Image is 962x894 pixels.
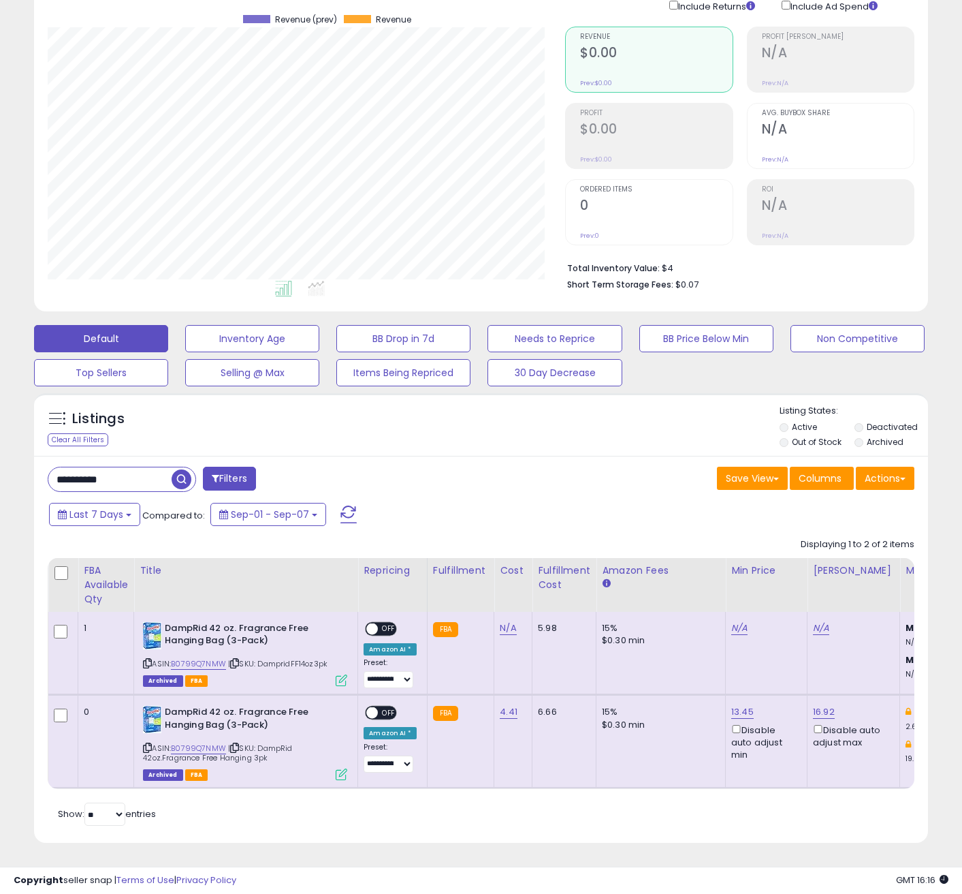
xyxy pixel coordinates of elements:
[364,564,421,578] div: Repricing
[580,232,599,240] small: Prev: 0
[867,436,903,448] label: Archived
[790,325,925,352] button: Non Competitive
[538,706,586,718] div: 6.66
[143,769,182,781] span: Listings that have been deleted from Seller Central
[762,79,788,87] small: Prev: N/A
[116,874,174,887] a: Terms of Use
[143,622,347,685] div: ASIN:
[731,722,797,762] div: Disable auto adjust min
[171,743,226,754] a: B0799Q7NMW
[34,359,168,386] button: Top Sellers
[580,198,732,216] h2: 0
[801,538,914,551] div: Displaying 1 to 2 of 2 items
[487,359,622,386] button: 30 Day Decrease
[813,722,889,749] div: Disable auto adjust max
[140,564,352,578] div: Title
[143,675,182,687] span: Listings that have been deleted from Seller Central
[84,706,123,718] div: 0
[69,508,123,521] span: Last 7 Days
[84,622,123,634] div: 1
[143,706,347,779] div: ASIN:
[165,706,330,735] b: DampRid 42 oz. Fragrance Free Hanging Bag (3-Pack)
[639,325,773,352] button: BB Price Below Min
[567,262,660,274] b: Total Inventory Value:
[731,621,748,635] a: N/A
[580,121,732,140] h2: $0.00
[580,155,612,164] small: Prev: $0.00
[376,15,411,25] span: Revenue
[433,622,458,637] small: FBA
[185,675,208,687] span: FBA
[792,421,817,433] label: Active
[762,110,914,117] span: Avg. Buybox Share
[364,643,417,656] div: Amazon AI *
[762,198,914,216] h2: N/A
[731,705,754,719] a: 13.45
[602,578,610,590] small: Amazon Fees.
[813,564,894,578] div: [PERSON_NAME]
[143,743,292,763] span: | SKU: DampRid 42oz.Fragrance Free Hanging 3pk
[336,325,470,352] button: BB Drop in 7d
[203,467,256,491] button: Filters
[49,503,140,526] button: Last 7 Days
[602,634,715,647] div: $0.30 min
[378,707,400,719] span: OFF
[500,564,526,578] div: Cost
[143,706,161,733] img: 51ebHg1D19L._SL40_.jpg
[538,564,590,592] div: Fulfillment Cost
[675,278,699,291] span: $0.07
[762,121,914,140] h2: N/A
[433,706,458,721] small: FBA
[905,621,926,634] b: Min:
[142,509,205,522] span: Compared to:
[762,232,788,240] small: Prev: N/A
[780,405,928,418] p: Listing States:
[580,79,612,87] small: Prev: $0.00
[580,33,732,41] span: Revenue
[231,508,309,521] span: Sep-01 - Sep-07
[34,325,168,352] button: Default
[813,621,829,635] a: N/A
[48,433,108,446] div: Clear All Filters
[731,564,801,578] div: Min Price
[567,279,673,290] b: Short Term Storage Fees:
[14,874,236,887] div: seller snap | |
[58,807,156,820] span: Show: entries
[905,653,929,666] b: Max:
[500,705,517,719] a: 4.41
[602,719,715,731] div: $0.30 min
[500,621,516,635] a: N/A
[602,706,715,718] div: 15%
[72,410,125,429] h5: Listings
[792,436,841,448] label: Out of Stock
[336,359,470,386] button: Items Being Repriced
[487,325,622,352] button: Needs to Reprice
[717,467,788,490] button: Save View
[275,15,337,25] span: Revenue (prev)
[813,705,835,719] a: 16.92
[364,743,417,773] div: Preset:
[433,564,488,578] div: Fulfillment
[165,622,330,651] b: DampRid 42 oz. Fragrance Free Hanging Bag (3-Pack)
[228,658,327,669] span: | SKU: DampridFF14oz3pk
[580,110,732,117] span: Profit
[14,874,63,887] strong: Copyright
[143,622,161,649] img: 51ebHg1D19L._SL40_.jpg
[580,186,732,194] span: Ordered Items
[84,564,128,606] div: FBA Available Qty
[210,503,326,526] button: Sep-01 - Sep-07
[567,259,904,275] li: $4
[538,622,586,634] div: 5.98
[378,623,400,634] span: OFF
[762,186,914,194] span: ROI
[896,874,948,887] span: 2025-09-15 16:16 GMT
[171,658,226,670] a: B0799Q7NMW
[602,564,720,578] div: Amazon Fees
[602,622,715,634] div: 15%
[364,658,417,689] div: Preset:
[364,727,417,739] div: Amazon AI *
[176,874,236,887] a: Privacy Policy
[867,421,918,433] label: Deactivated
[185,769,208,781] span: FBA
[762,45,914,63] h2: N/A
